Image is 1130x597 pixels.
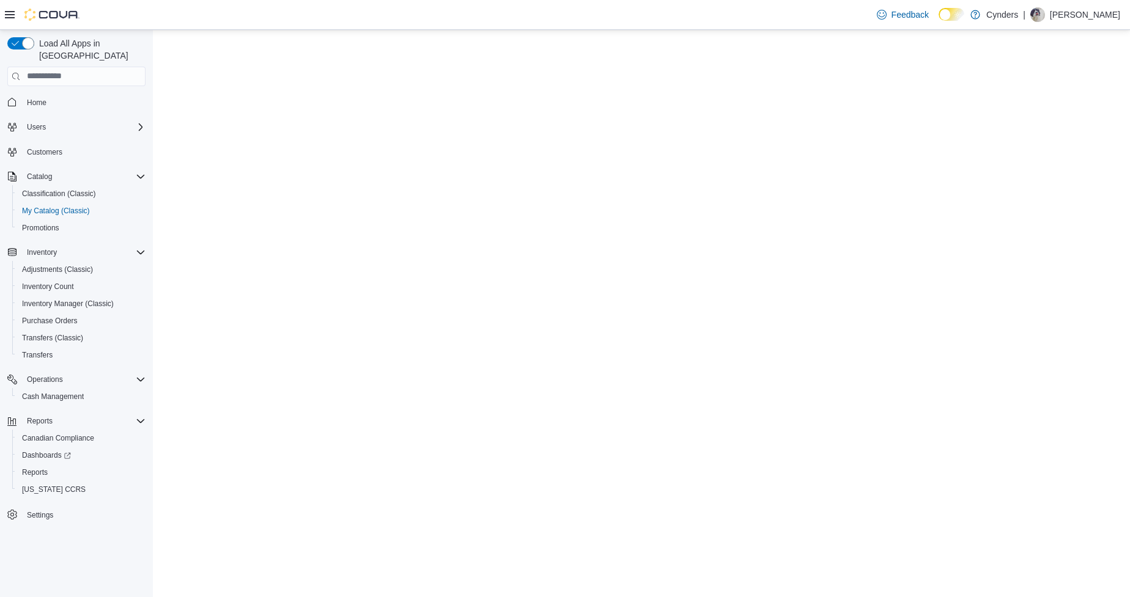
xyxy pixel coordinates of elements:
[2,93,150,111] button: Home
[22,245,146,260] span: Inventory
[17,331,88,345] a: Transfers (Classic)
[2,244,150,261] button: Inventory
[17,348,146,362] span: Transfers
[22,333,83,343] span: Transfers (Classic)
[17,482,146,497] span: Washington CCRS
[22,120,146,134] span: Users
[12,464,150,481] button: Reports
[17,465,53,480] a: Reports
[12,388,150,405] button: Cash Management
[12,202,150,219] button: My Catalog (Classic)
[22,507,146,522] span: Settings
[27,416,53,426] span: Reports
[2,143,150,161] button: Customers
[22,95,51,110] a: Home
[17,431,146,445] span: Canadian Compliance
[22,350,53,360] span: Transfers
[1023,7,1025,22] p: |
[12,481,150,498] button: [US_STATE] CCRS
[27,375,63,384] span: Operations
[22,169,57,184] button: Catalog
[17,465,146,480] span: Reports
[22,282,74,291] span: Inventory Count
[22,120,51,134] button: Users
[17,296,119,311] a: Inventory Manager (Classic)
[22,169,146,184] span: Catalog
[17,279,79,294] a: Inventory Count
[22,206,90,216] span: My Catalog (Classic)
[17,348,57,362] a: Transfers
[17,203,95,218] a: My Catalog (Classic)
[17,186,101,201] a: Classification (Classic)
[17,296,146,311] span: Inventory Manager (Classic)
[17,262,146,277] span: Adjustments (Classic)
[22,189,96,199] span: Classification (Classic)
[22,414,146,428] span: Reports
[17,448,146,463] span: Dashboards
[12,430,150,447] button: Canadian Compliance
[27,122,46,132] span: Users
[17,448,76,463] a: Dashboards
[22,450,71,460] span: Dashboards
[1050,7,1120,22] p: [PERSON_NAME]
[24,9,79,21] img: Cova
[12,447,150,464] a: Dashboards
[22,467,48,477] span: Reports
[17,279,146,294] span: Inventory Count
[22,299,114,309] span: Inventory Manager (Classic)
[986,7,1018,22] p: Cynders
[22,372,146,387] span: Operations
[22,95,146,110] span: Home
[22,265,93,274] span: Adjustments (Classic)
[22,245,62,260] button: Inventory
[17,203,146,218] span: My Catalog (Classic)
[27,147,62,157] span: Customers
[22,223,59,233] span: Promotions
[27,510,53,520] span: Settings
[12,312,150,329] button: Purchase Orders
[1030,7,1045,22] div: Jake Zigarlick
[34,37,146,62] span: Load All Apps in [GEOGRAPHIC_DATA]
[27,172,52,181] span: Catalog
[12,185,150,202] button: Classification (Classic)
[17,313,83,328] a: Purchase Orders
[17,186,146,201] span: Classification (Classic)
[12,346,150,364] button: Transfers
[17,313,146,328] span: Purchase Orders
[22,144,146,159] span: Customers
[17,262,98,277] a: Adjustments (Classic)
[27,247,57,257] span: Inventory
[2,168,150,185] button: Catalog
[22,485,86,494] span: [US_STATE] CCRS
[17,221,146,235] span: Promotions
[22,392,84,401] span: Cash Management
[22,145,67,159] a: Customers
[22,508,58,522] a: Settings
[22,433,94,443] span: Canadian Compliance
[17,431,99,445] a: Canadian Compliance
[2,505,150,523] button: Settings
[22,372,68,387] button: Operations
[939,8,964,21] input: Dark Mode
[7,89,146,555] nav: Complex example
[17,482,90,497] a: [US_STATE] CCRS
[17,221,64,235] a: Promotions
[892,9,929,21] span: Feedback
[12,329,150,346] button: Transfers (Classic)
[2,119,150,136] button: Users
[2,412,150,430] button: Reports
[12,261,150,278] button: Adjustments (Classic)
[12,295,150,312] button: Inventory Manager (Classic)
[17,389,146,404] span: Cash Management
[17,331,146,345] span: Transfers (Classic)
[2,371,150,388] button: Operations
[872,2,934,27] a: Feedback
[27,98,46,108] span: Home
[22,414,57,428] button: Reports
[22,316,78,326] span: Purchase Orders
[17,389,89,404] a: Cash Management
[12,219,150,236] button: Promotions
[12,278,150,295] button: Inventory Count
